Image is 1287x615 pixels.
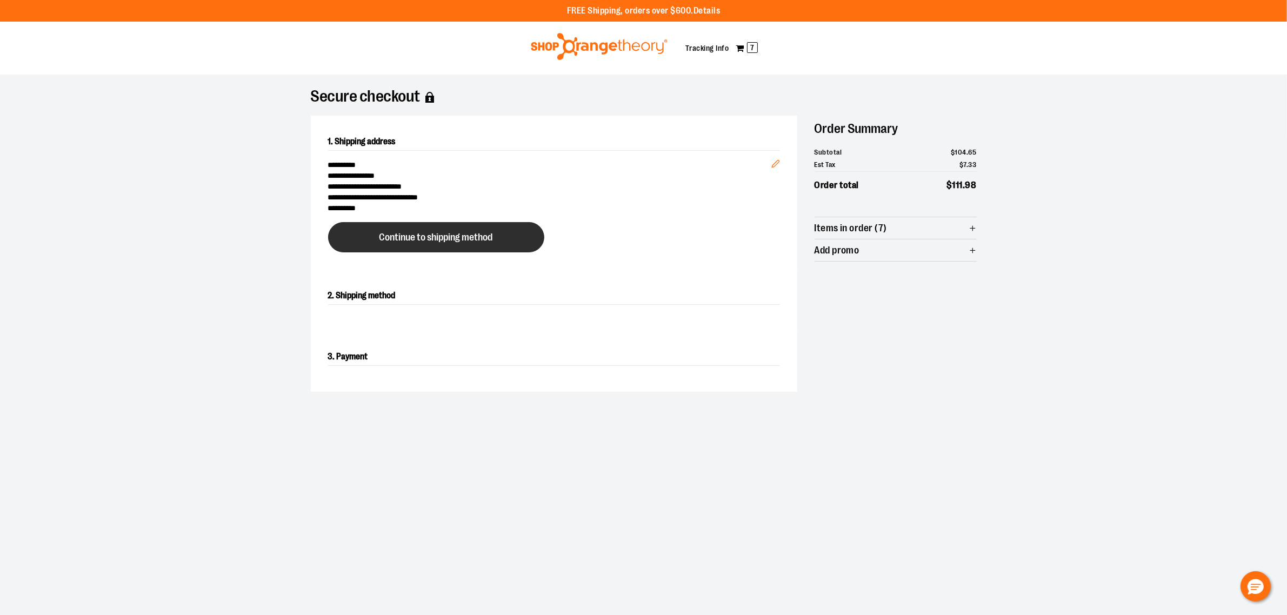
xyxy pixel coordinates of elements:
[946,180,952,190] span: $
[379,232,493,243] span: Continue to shipping method
[815,116,977,142] h2: Order Summary
[328,222,544,252] button: Continue to shipping method
[1241,571,1271,601] button: Hello, have a question? Let’s chat.
[952,180,963,190] span: 111
[693,6,721,16] a: Details
[969,148,977,156] span: 65
[815,147,842,158] span: Subtotal
[815,178,859,192] span: Order total
[959,161,964,169] span: $
[328,133,780,151] h2: 1. Shipping address
[567,5,721,17] p: FREE Shipping, orders over $600.
[955,148,967,156] span: 104
[815,239,977,261] button: Add promo
[328,348,780,366] h2: 3. Payment
[328,287,780,305] h2: 2. Shipping method
[815,159,836,170] span: Est Tax
[966,161,969,169] span: .
[815,217,977,239] button: Items in order (7)
[969,161,977,169] span: 33
[747,42,758,53] span: 7
[966,148,969,156] span: .
[965,180,977,190] span: 98
[311,92,977,103] h1: Secure checkout
[763,142,789,180] button: Edit
[951,148,955,156] span: $
[529,33,669,60] img: Shop Orangetheory
[964,161,967,169] span: 7
[963,180,965,190] span: .
[815,223,887,233] span: Items in order (7)
[685,44,729,52] a: Tracking Info
[815,245,859,256] span: Add promo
